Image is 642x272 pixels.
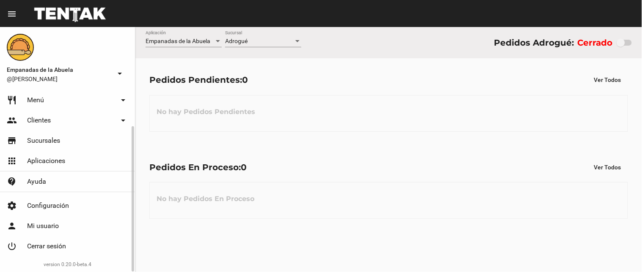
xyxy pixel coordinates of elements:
span: Empanadas de la Abuela [7,65,111,75]
button: Ver Todos [587,160,628,175]
span: Ver Todos [594,76,621,83]
span: 0 [242,75,248,85]
mat-icon: arrow_drop_down [115,68,125,79]
div: Pedidos Adrogué: [494,36,574,49]
span: Empanadas de la Abuela [146,38,210,44]
mat-icon: apps [7,156,17,166]
div: Pedidos En Proceso: [149,160,247,174]
h3: No hay Pedidos En Proceso [150,186,261,212]
img: f0136945-ed32-4f7c-91e3-a375bc4bb2c5.png [7,34,34,61]
div: Pedidos Pendientes: [149,73,248,87]
span: @[PERSON_NAME] [7,75,111,83]
mat-icon: arrow_drop_down [118,95,128,105]
mat-icon: restaurant [7,95,17,105]
span: Ayuda [27,177,46,186]
mat-icon: settings [7,201,17,211]
span: Cerrar sesión [27,242,66,250]
div: version 0.20.0-beta.4 [7,260,128,269]
mat-icon: contact_support [7,177,17,187]
span: 0 [241,162,247,172]
mat-icon: menu [7,9,17,19]
h3: No hay Pedidos Pendientes [150,99,262,125]
span: Mi usuario [27,222,59,230]
span: Adrogué [225,38,248,44]
span: Sucursales [27,136,60,145]
mat-icon: person [7,221,17,231]
span: Aplicaciones [27,157,65,165]
span: Configuración [27,201,69,210]
mat-icon: arrow_drop_down [118,115,128,125]
span: Ver Todos [594,164,621,171]
span: Menú [27,96,44,104]
button: Ver Todos [587,72,628,87]
mat-icon: power_settings_new [7,241,17,251]
label: Cerrado [578,36,613,49]
mat-icon: people [7,115,17,125]
mat-icon: store [7,136,17,146]
span: Clientes [27,116,51,125]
